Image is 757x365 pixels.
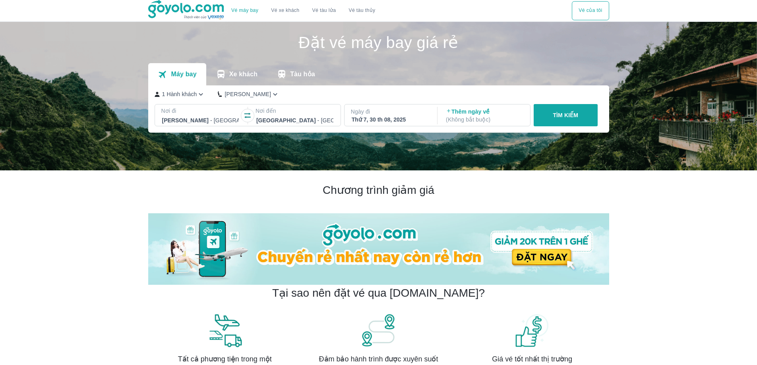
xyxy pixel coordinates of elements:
p: Máy bay [171,70,196,78]
p: TÌM KIẾM [553,111,578,119]
a: Vé máy bay [231,8,258,14]
p: Nơi đi [161,107,240,115]
p: Nơi đến [256,107,334,115]
h2: Chương trình giảm giá [148,183,609,197]
span: Giá vé tốt nhất thị trường [492,354,572,364]
div: Thứ 7, 30 th 08, 2025 [352,116,429,124]
div: transportation tabs [148,63,325,85]
button: Vé của tôi [572,1,609,20]
img: banner [514,313,550,348]
div: choose transportation mode [225,1,381,20]
button: TÌM KIẾM [534,104,598,126]
a: Vé tàu lửa [306,1,343,20]
p: 1 Hành khách [162,90,197,98]
img: banner [207,313,243,348]
h1: Đặt vé máy bay giá rẻ [148,35,609,50]
p: Ngày đi [351,108,430,116]
p: [PERSON_NAME] [225,90,271,98]
button: Vé tàu thủy [342,1,381,20]
a: Vé xe khách [271,8,299,14]
img: banner [360,313,396,348]
span: Đảm bảo hành trình được xuyên suốt [319,354,438,364]
p: ( Không bắt buộc ) [446,116,523,124]
img: banner-home [148,213,609,285]
p: Thêm ngày về [446,108,523,124]
p: Xe khách [229,70,257,78]
button: [PERSON_NAME] [218,90,279,98]
h2: Tại sao nên đặt vé qua [DOMAIN_NAME]? [272,286,485,300]
button: 1 Hành khách [155,90,205,98]
span: Tất cả phương tiện trong một [178,354,272,364]
p: Tàu hỏa [290,70,315,78]
div: choose transportation mode [572,1,609,20]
